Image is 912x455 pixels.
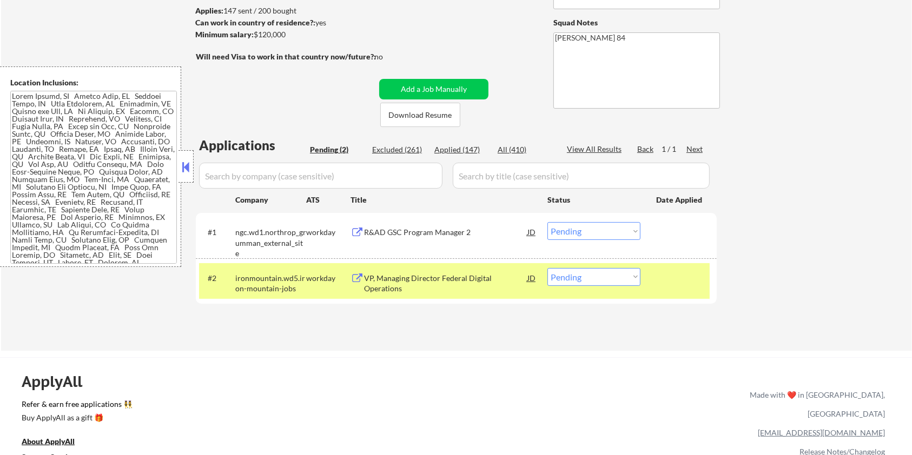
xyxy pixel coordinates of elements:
div: Location Inclusions: [10,77,177,88]
div: workday [306,227,351,238]
div: workday [306,273,351,284]
div: Squad Notes [553,17,720,28]
div: yes [195,17,372,28]
div: Pending (2) [310,144,364,155]
div: R&AD GSC Program Manager 2 [364,227,527,238]
div: ironmountain.wd5.iron-mountain-jobs [235,273,306,294]
div: Applications [199,139,306,152]
a: [EMAIL_ADDRESS][DOMAIN_NAME] [758,428,885,437]
div: Title [351,195,537,205]
u: About ApplyAll [22,437,75,446]
div: All (410) [498,144,552,155]
strong: Will need Visa to work in that country now/future?: [196,52,376,61]
strong: Minimum salary: [195,30,254,39]
div: VP, Managing Director Federal Digital Operations [364,273,527,294]
button: Download Resume [380,103,460,127]
div: View All Results [567,144,625,155]
a: Refer & earn free applications 👯‍♀️ [22,400,524,412]
div: JD [526,222,537,242]
div: JD [526,268,537,287]
div: Date Applied [656,195,704,205]
strong: Can work in country of residence?: [195,18,315,27]
div: Excluded (261) [372,144,426,155]
div: #2 [208,273,227,284]
div: Company [235,195,306,205]
input: Search by title (case sensitive) [453,163,710,189]
div: $120,000 [195,29,375,40]
div: #1 [208,227,227,238]
div: ngc.wd1.northrop_grumman_external_site [235,227,306,259]
button: Add a Job Manually [379,79,488,99]
div: ApplyAll [22,372,95,391]
div: Back [637,144,655,155]
div: no [374,51,405,62]
div: 147 sent / 200 bought [195,5,375,16]
strong: Applies: [195,6,223,15]
div: Applied (147) [434,144,488,155]
a: About ApplyAll [22,436,90,449]
div: ATS [306,195,351,205]
div: Status [547,190,640,209]
div: Made with ❤️ in [GEOGRAPHIC_DATA], [GEOGRAPHIC_DATA] [745,385,885,423]
div: Buy ApplyAll as a gift 🎁 [22,414,130,421]
a: Buy ApplyAll as a gift 🎁 [22,412,130,425]
input: Search by company (case sensitive) [199,163,442,189]
div: Next [686,144,704,155]
div: 1 / 1 [662,144,686,155]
